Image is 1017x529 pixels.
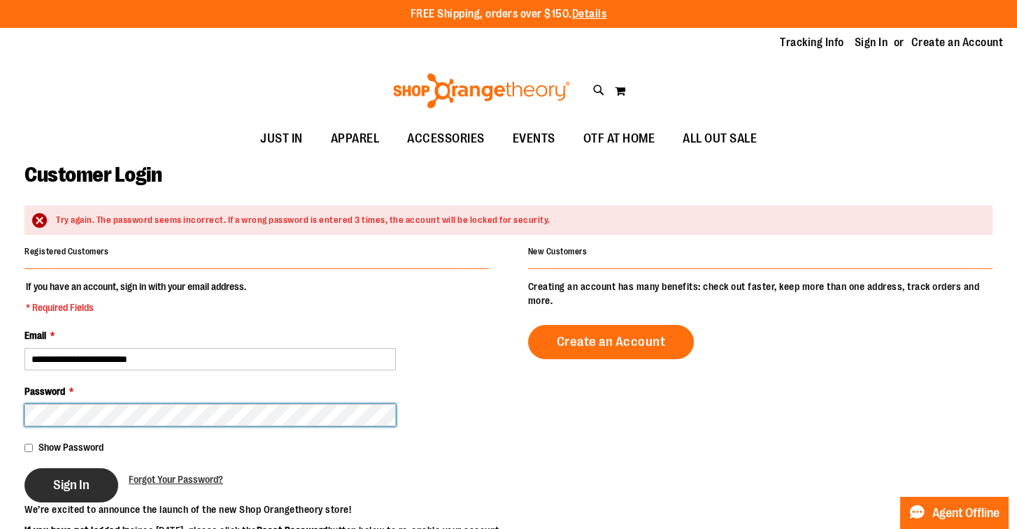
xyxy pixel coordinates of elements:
[528,280,993,307] p: Creating an account has many benefits: check out faster, keep more than one address, track orders...
[24,330,46,341] span: Email
[38,442,104,453] span: Show Password
[900,497,1009,529] button: Agent Offline
[24,280,248,314] legend: If you have an account, sign in with your email address.
[407,123,485,154] span: ACCESSORIES
[583,123,655,154] span: OTF AT HOME
[24,468,118,502] button: Sign In
[911,35,1004,50] a: Create an Account
[24,163,162,187] span: Customer Login
[513,123,555,154] span: EVENTS
[411,6,607,22] p: FREE Shipping, orders over $150.
[683,123,757,154] span: ALL OUT SALE
[780,35,844,50] a: Tracking Info
[129,474,223,485] span: Forgot Your Password?
[24,247,108,256] strong: Registered Customers
[260,123,303,154] span: JUST IN
[53,477,90,493] span: Sign In
[26,300,246,314] span: * Required Fields
[331,123,380,154] span: APPAREL
[24,386,65,397] span: Password
[572,8,607,20] a: Details
[528,247,588,256] strong: New Customers
[932,507,1000,520] span: Agent Offline
[391,73,572,108] img: Shop Orangetheory
[557,334,666,349] span: Create an Account
[528,325,695,359] a: Create an Account
[855,35,888,50] a: Sign In
[24,502,508,516] p: We’re excited to announce the launch of the new Shop Orangetheory store!
[129,472,223,486] a: Forgot Your Password?
[56,214,979,227] div: Try again. The password seems incorrect. If a wrong password is entered 3 times, the account will...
